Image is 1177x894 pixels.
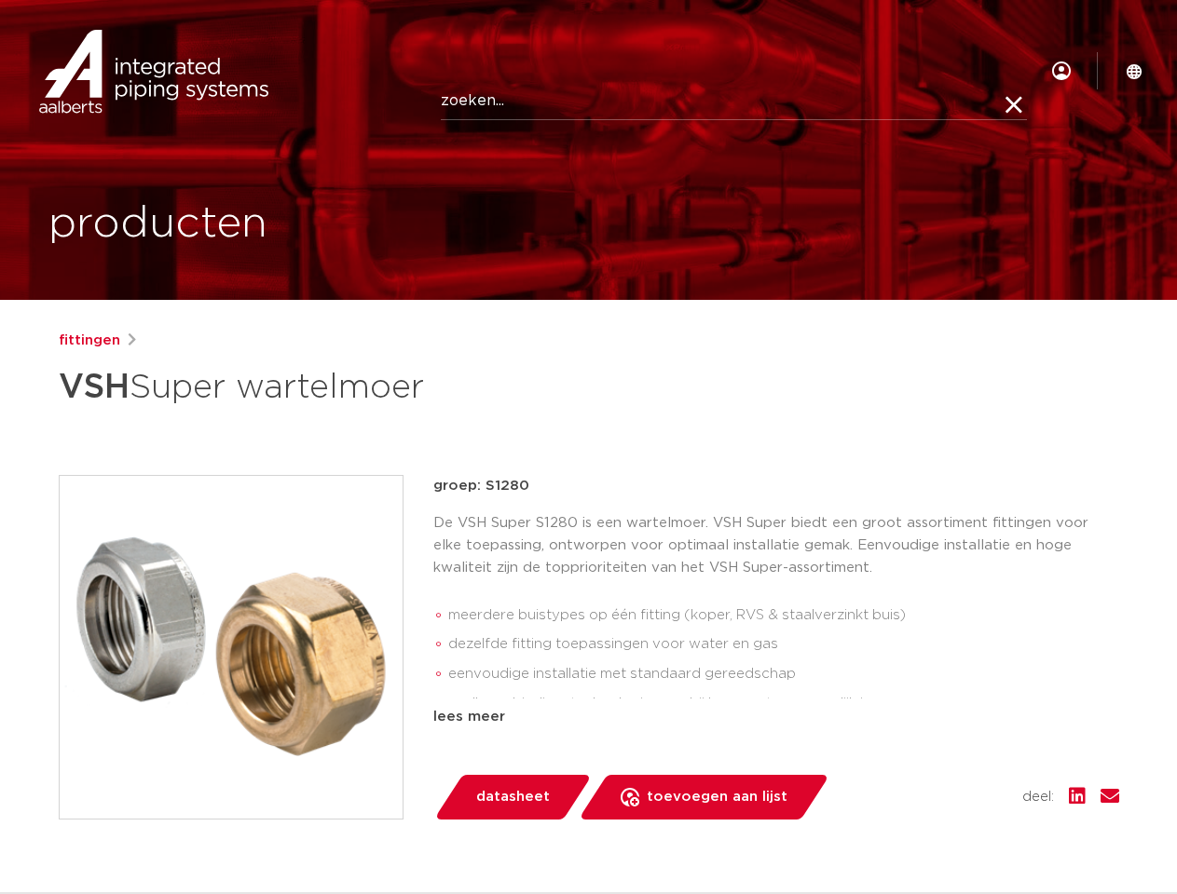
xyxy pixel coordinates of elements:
p: groep: S1280 [433,475,1119,497]
li: dezelfde fitting toepassingen voor water en gas [448,630,1119,659]
div: lees meer [433,706,1119,728]
img: Product Image for VSH Super wartelmoer [60,476,403,819]
span: datasheet [476,782,550,812]
li: eenvoudige installatie met standaard gereedschap [448,659,1119,689]
p: De VSH Super S1280 is een wartelmoer. VSH Super biedt een groot assortiment fittingen voor elke t... [433,512,1119,579]
h1: producten [48,195,267,254]
li: snelle verbindingstechnologie waarbij her-montage mogelijk is [448,689,1119,719]
h1: Super wartelmoer [59,359,759,415]
strong: VSH [59,371,130,404]
span: deel: [1022,786,1054,808]
li: meerdere buistypes op één fitting (koper, RVS & staalverzinkt buis) [448,601,1119,630]
a: datasheet [433,775,592,819]
input: zoeken... [441,83,1027,120]
a: fittingen [59,330,120,352]
span: toevoegen aan lijst [647,782,787,812]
